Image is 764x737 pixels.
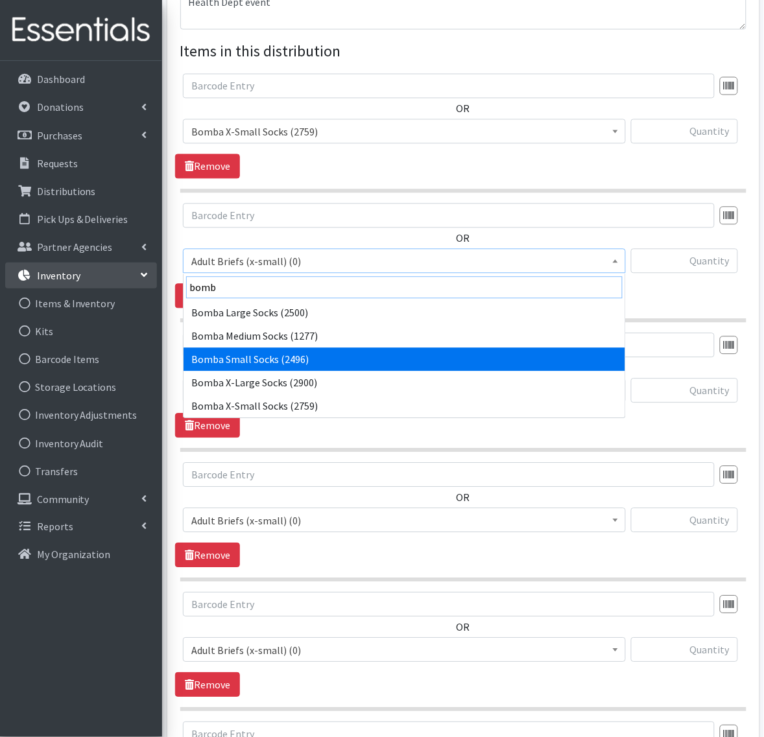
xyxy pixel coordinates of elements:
span: Bomba X-Small Socks (2759) [191,123,617,141]
input: Quantity [631,119,738,144]
span: Adult Briefs (x-small) (0) [183,638,626,662]
p: Reports [37,521,73,533]
a: Remove [175,673,240,697]
a: Partner Agencies [5,234,157,260]
a: Remove [175,154,240,179]
span: Adult Briefs (x-small) (0) [183,508,626,533]
a: Remove [175,414,240,438]
input: Quantity [631,379,738,403]
a: Storage Locations [5,374,157,400]
span: Adult Briefs (x-small) (0) [191,512,617,530]
p: Distributions [37,185,96,198]
li: Bomba X-Small Socks (2759) [184,395,625,418]
input: Quantity [631,508,738,533]
span: Bomba X-Small Socks (2759) [183,119,626,144]
a: Inventory Adjustments [5,402,157,428]
p: Inventory [37,269,80,282]
a: Transfers [5,458,157,484]
input: Barcode Entry [183,592,715,617]
input: Barcode Entry [183,74,715,99]
p: Dashboard [37,73,85,86]
a: Purchases [5,123,157,148]
span: Adult Briefs (x-small) (0) [191,642,617,660]
p: Purchases [37,129,82,142]
a: Community [5,486,157,512]
input: Quantity [631,249,738,274]
a: Pick Ups & Deliveries [5,206,157,232]
label: OR [457,620,470,635]
li: Bomba Large Socks (2500) [184,301,625,325]
input: Quantity [631,638,738,662]
p: Partner Agencies [37,240,113,253]
a: Inventory Audit [5,430,157,456]
p: Requests [37,157,78,170]
p: Donations [37,100,84,113]
input: Barcode Entry [183,463,715,487]
a: Remove [175,284,240,309]
p: My Organization [37,548,111,561]
a: Remove [175,543,240,568]
li: Bomba Small Socks (2496) [184,348,625,371]
a: Distributions [5,178,157,204]
label: OR [457,490,470,506]
a: Kits [5,318,157,344]
a: Inventory [5,263,157,288]
span: Adult Briefs (x-small) (0) [183,249,626,274]
a: Donations [5,94,157,120]
a: Requests [5,150,157,176]
p: Pick Ups & Deliveries [37,213,128,226]
a: Items & Inventory [5,290,157,316]
li: Bomba Medium Socks (1277) [184,325,625,348]
a: Reports [5,514,157,540]
legend: Items in this distribution [180,40,746,64]
p: Community [37,493,90,506]
span: Adult Briefs (x-small) (0) [191,253,617,271]
a: Dashboard [5,66,157,92]
label: OR [457,231,470,246]
input: Barcode Entry [183,204,715,228]
label: OR [457,101,470,117]
img: HumanEssentials [5,8,157,52]
li: Bomba X-Large Socks (2900) [184,371,625,395]
a: Barcode Items [5,346,157,372]
a: My Organization [5,542,157,568]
